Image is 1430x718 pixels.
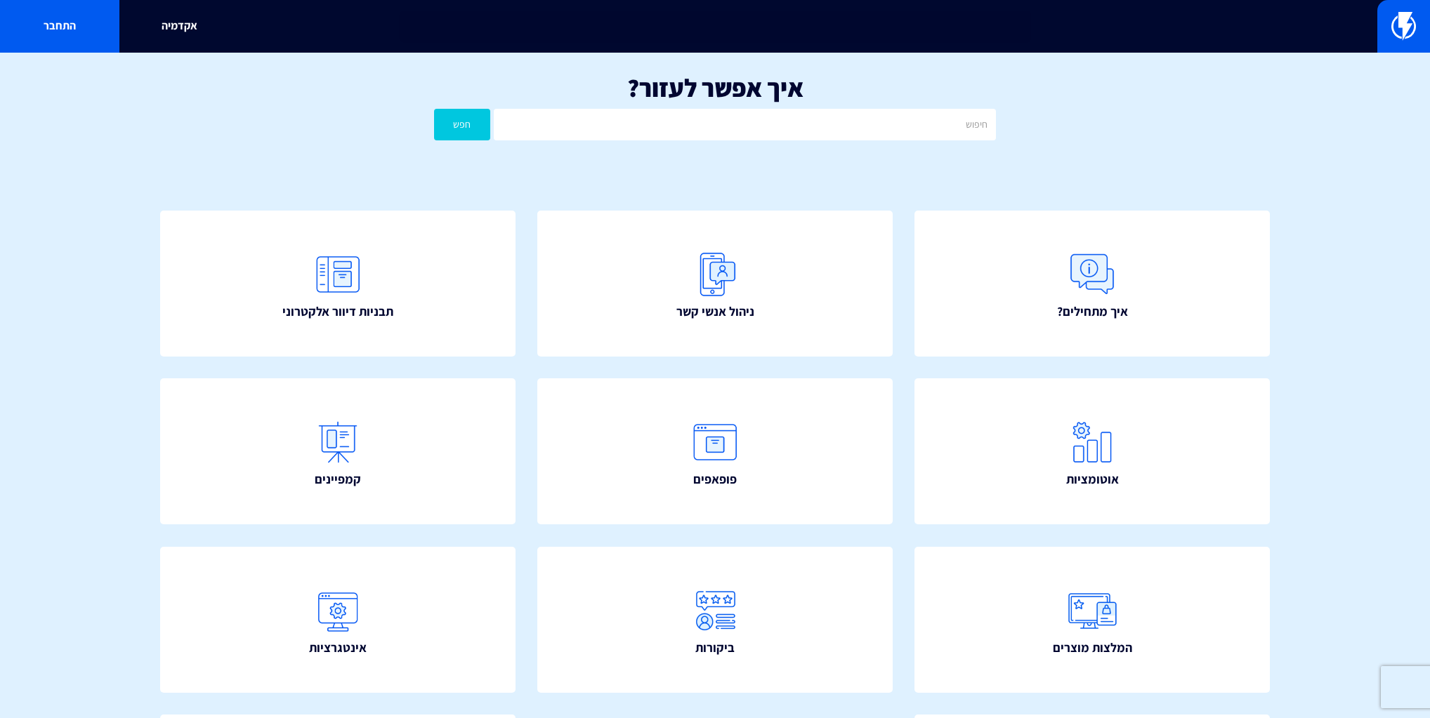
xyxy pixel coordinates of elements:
a: המלצות מוצרים [914,547,1270,693]
a: איך מתחילים? [914,211,1270,357]
a: ביקורות [537,547,893,693]
span: קמפיינים [315,470,361,488]
a: אינטגרציות [160,547,516,693]
a: קמפיינים [160,378,516,524]
button: חפש [434,109,490,140]
span: אוטומציות [1066,470,1119,488]
span: ניהול אנשי קשר [676,303,754,321]
span: איך מתחילים? [1057,303,1128,321]
h1: איך אפשר לעזור? [21,74,1409,102]
span: אינטגרציות [309,639,367,657]
input: חיפוש מהיר... [399,11,1031,43]
span: המלצות מוצרים [1053,639,1132,657]
a: אוטומציות [914,378,1270,524]
a: תבניות דיוור אלקטרוני [160,211,516,357]
span: תבניות דיוור אלקטרוני [282,303,393,321]
span: פופאפים [693,470,737,488]
a: פופאפים [537,378,893,524]
a: ניהול אנשי קשר [537,211,893,357]
span: ביקורות [695,639,735,657]
input: חיפוש [494,109,996,140]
